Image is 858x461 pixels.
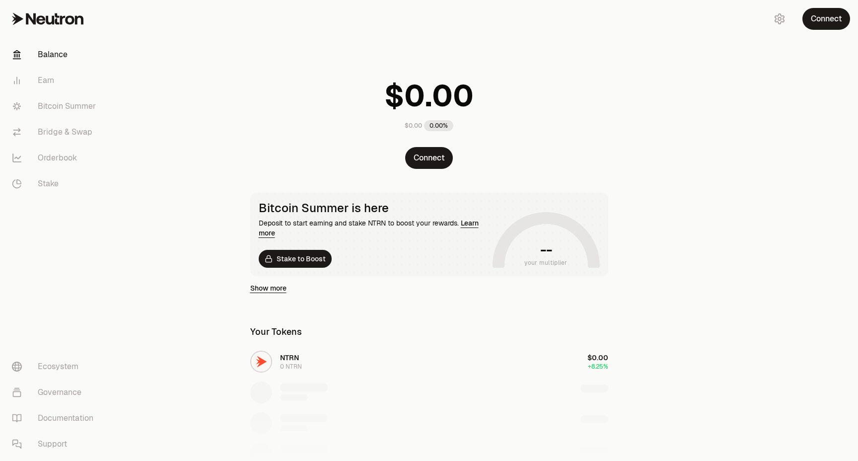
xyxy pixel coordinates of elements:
a: Show more [250,283,286,293]
span: your multiplier [524,258,568,268]
a: Orderbook [4,145,107,171]
a: Support [4,431,107,457]
a: Bitcoin Summer [4,93,107,119]
div: Bitcoin Summer is here [259,201,489,215]
a: Governance [4,380,107,405]
div: Deposit to start earning and stake NTRN to boost your rewards. [259,218,489,238]
div: Your Tokens [250,325,302,339]
button: Connect [802,8,850,30]
button: Connect [405,147,453,169]
a: Balance [4,42,107,68]
a: Ecosystem [4,354,107,380]
a: Earn [4,68,107,93]
a: Stake [4,171,107,197]
a: Stake to Boost [259,250,332,268]
h1: -- [540,242,552,258]
a: Documentation [4,405,107,431]
div: 0.00% [424,120,453,131]
a: Bridge & Swap [4,119,107,145]
div: $0.00 [405,122,422,130]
